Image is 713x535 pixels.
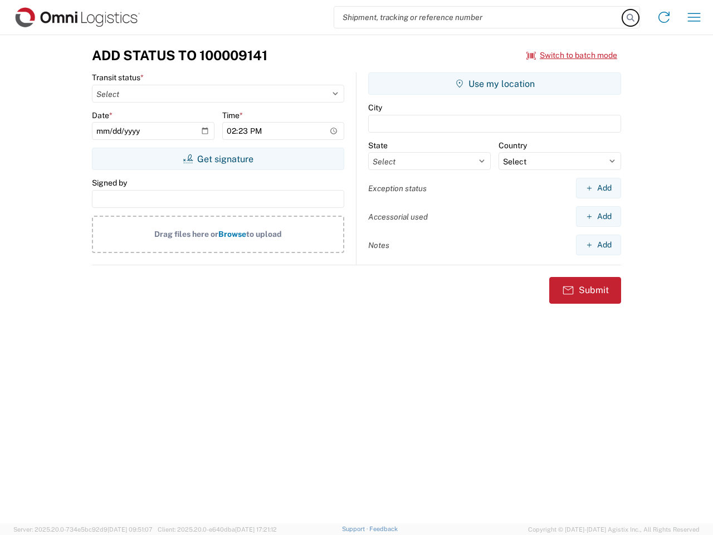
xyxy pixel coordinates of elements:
[526,46,617,65] button: Switch to batch mode
[528,524,700,534] span: Copyright © [DATE]-[DATE] Agistix Inc., All Rights Reserved
[92,148,344,170] button: Get signature
[368,103,382,113] label: City
[246,230,282,239] span: to upload
[92,178,127,188] label: Signed by
[342,526,370,532] a: Support
[235,526,277,533] span: [DATE] 17:21:12
[576,206,621,227] button: Add
[368,212,428,222] label: Accessorial used
[368,72,621,95] button: Use my location
[218,230,246,239] span: Browse
[499,140,527,150] label: Country
[368,140,388,150] label: State
[222,110,243,120] label: Time
[13,526,153,533] span: Server: 2025.20.0-734e5bc92d9
[576,235,621,255] button: Add
[154,230,218,239] span: Drag files here or
[92,72,144,82] label: Transit status
[368,240,389,250] label: Notes
[92,47,267,64] h3: Add Status to 100009141
[368,183,427,193] label: Exception status
[576,178,621,198] button: Add
[549,277,621,304] button: Submit
[369,526,398,532] a: Feedback
[92,110,113,120] label: Date
[158,526,277,533] span: Client: 2025.20.0-e640dba
[108,526,153,533] span: [DATE] 09:51:07
[334,7,623,28] input: Shipment, tracking or reference number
